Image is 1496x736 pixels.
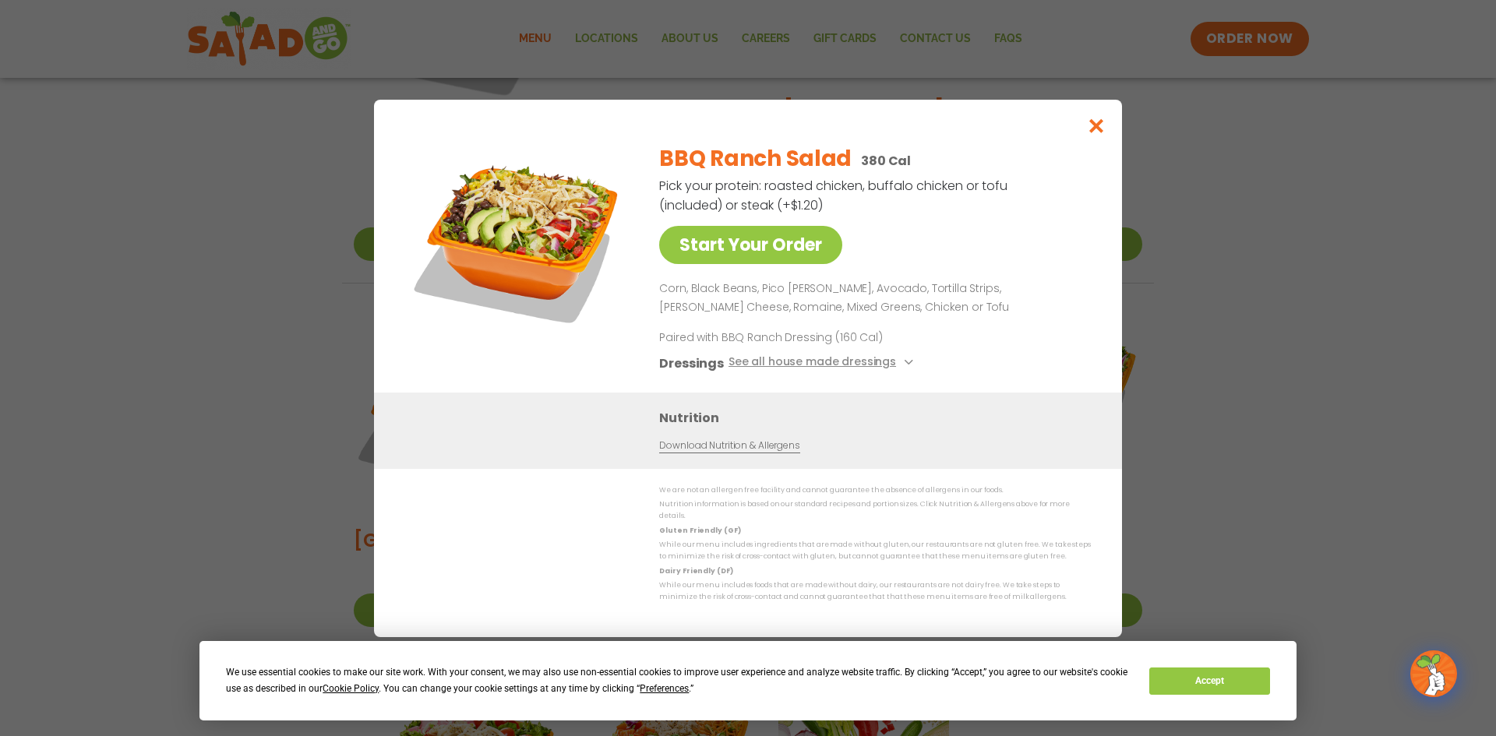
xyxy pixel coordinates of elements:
[659,565,732,575] strong: Dairy Friendly (DF)
[409,131,627,349] img: Featured product photo for BBQ Ranch Salad
[659,579,1091,604] p: While our menu includes foods that are made without dairy, our restaurants are not dairy free. We...
[659,539,1091,563] p: While our menu includes ingredients that are made without gluten, our restaurants are not gluten ...
[659,498,1091,523] p: Nutrition information is based on our standard recipes and portion sizes. Click Nutrition & Aller...
[659,329,947,345] p: Paired with BBQ Ranch Dressing (160 Cal)
[659,438,799,453] a: Download Nutrition & Allergens
[659,226,842,264] a: Start Your Order
[1149,667,1269,695] button: Accept
[323,683,379,694] span: Cookie Policy
[640,683,689,694] span: Preferences
[659,484,1091,496] p: We are not an allergen free facility and cannot guarantee the absence of allergens in our foods.
[659,525,740,534] strong: Gluten Friendly (GF)
[861,151,911,171] p: 380 Cal
[659,407,1099,427] h3: Nutrition
[659,176,1010,215] p: Pick your protein: roasted chicken, buffalo chicken or tofu (included) or steak (+$1.20)
[659,280,1085,317] p: Corn, Black Beans, Pico [PERSON_NAME], Avocado, Tortilla Strips, [PERSON_NAME] Cheese, Romaine, M...
[1071,100,1122,152] button: Close modal
[226,664,1131,697] div: We use essential cookies to make our site work. With your consent, we may also use non-essential ...
[659,143,852,175] h2: BBQ Ranch Salad
[199,641,1297,720] div: Cookie Consent Prompt
[729,353,918,372] button: See all house made dressings
[1412,652,1455,696] img: wpChatIcon
[659,353,724,372] h3: Dressings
